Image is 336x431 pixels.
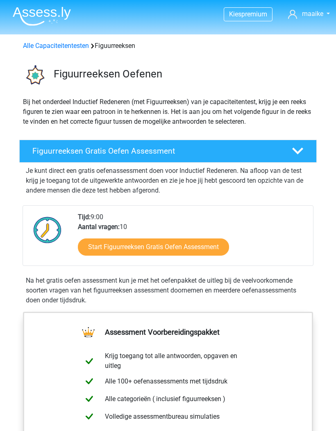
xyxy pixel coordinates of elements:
[78,213,91,221] b: Tijd:
[23,97,313,127] p: Bij het onderdeel Inductief Redeneren (met Figuurreeksen) van je capaciteitentest, krijg je een r...
[288,9,330,19] a: maaike
[229,10,241,18] span: Kies
[26,166,310,195] p: Je kunt direct een gratis oefenassessment doen voor Inductief Redeneren. Na afloop van de test kr...
[16,140,320,163] a: Figuurreeksen Gratis Oefen Assessment
[72,212,313,265] div: 9:00 10
[302,10,323,18] span: maaike
[23,276,313,305] div: Na het gratis oefen assessment kun je met het oefenpakket de uitleg bij de veelvoorkomende soorte...
[23,42,89,50] a: Alle Capaciteitentesten
[20,61,49,90] img: figuurreeksen
[54,68,310,80] h3: Figuurreeksen Oefenen
[224,9,272,20] a: Kiespremium
[20,41,316,51] div: Figuurreeksen
[78,238,229,256] a: Start Figuurreeksen Gratis Oefen Assessment
[241,10,267,18] span: premium
[13,7,71,26] img: Assessly
[78,223,120,231] b: Aantal vragen:
[32,146,280,156] h4: Figuurreeksen Gratis Oefen Assessment
[30,212,66,248] img: Klok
